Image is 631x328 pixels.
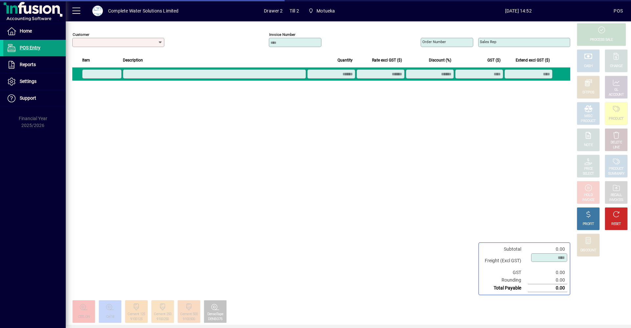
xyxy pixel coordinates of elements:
span: [DATE] 14:52 [423,6,614,16]
span: Quantity [338,57,353,64]
td: Freight (Excl GST) [481,253,528,269]
div: LINE [613,145,619,150]
div: PRODUCT [581,119,596,124]
div: PRODUCT [609,166,623,171]
mat-label: Invoice number [269,32,295,37]
div: SUMMARY [608,171,624,176]
span: Motueka [316,6,335,16]
div: 9100500 [183,317,195,322]
div: INVOICES [609,198,623,203]
a: Support [3,90,66,107]
span: POS Entry [20,45,40,50]
td: GST [481,269,528,276]
div: GL [614,88,619,92]
span: Reports [20,62,36,67]
span: Motueka [306,5,338,17]
div: CEELON [78,315,90,319]
span: Home [20,28,32,34]
div: Cel18 [106,315,114,319]
span: Till 2 [290,6,299,16]
div: INVOICE [582,198,594,203]
a: Reports [3,57,66,73]
td: Rounding [481,276,528,284]
div: DENSO75 [208,317,222,322]
mat-label: Order number [422,39,446,44]
div: NOTE [584,143,593,148]
div: ACCOUNT [609,92,624,97]
a: Settings [3,73,66,90]
td: 0.00 [528,269,567,276]
span: Discount (%) [429,57,451,64]
div: Cement 125 [128,312,145,317]
span: Extend excl GST ($) [516,57,550,64]
div: CASH [584,64,593,69]
div: MISC [584,114,592,119]
div: DensoTape [207,312,223,317]
div: RESET [611,222,621,227]
div: PROCESS SALE [590,38,613,42]
span: Description [123,57,143,64]
div: CHARGE [610,64,623,69]
div: DELETE [611,140,622,145]
div: SELECT [583,171,594,176]
span: GST ($) [487,57,501,64]
a: Home [3,23,66,39]
div: PRICE [584,166,593,171]
button: Profile [87,5,108,17]
span: Rate excl GST ($) [372,57,402,64]
mat-label: Sales rep [480,39,496,44]
span: Drawer 2 [264,6,283,16]
div: PROFIT [583,222,594,227]
mat-label: Customer [73,32,89,37]
div: Cement 250 [154,312,171,317]
td: 0.00 [528,284,567,292]
div: HOLD [584,193,593,198]
div: POS [614,6,623,16]
span: Item [82,57,90,64]
div: PRODUCT [609,116,623,121]
div: DISCOUNT [580,248,596,253]
td: 0.00 [528,276,567,284]
td: 0.00 [528,245,567,253]
td: Total Payable [481,284,528,292]
span: Support [20,95,36,101]
div: Complete Water Solutions Limited [108,6,179,16]
div: EFTPOS [582,90,595,95]
div: 9100250 [156,317,169,322]
span: Settings [20,79,36,84]
div: RECALL [611,193,622,198]
div: Cement 500 [180,312,198,317]
td: Subtotal [481,245,528,253]
div: 9100125 [130,317,142,322]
